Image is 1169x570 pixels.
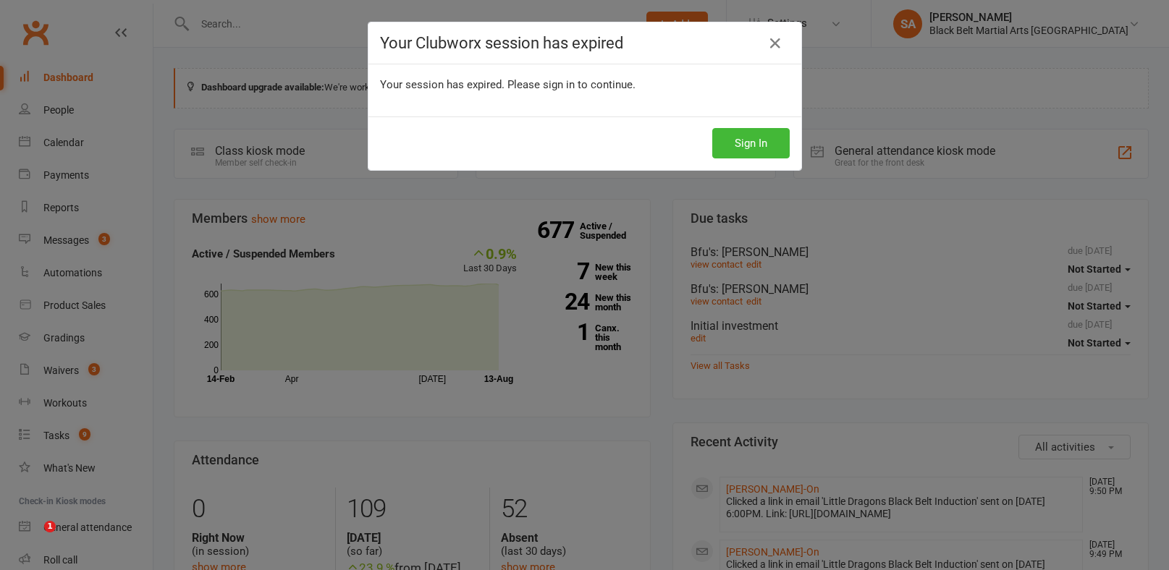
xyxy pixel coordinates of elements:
[44,521,56,532] span: 1
[380,78,636,91] span: Your session has expired. Please sign in to continue.
[712,128,790,158] button: Sign In
[14,521,49,556] iframe: Intercom live chat
[764,32,787,55] a: Close
[380,34,790,52] h4: Your Clubworx session has expired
